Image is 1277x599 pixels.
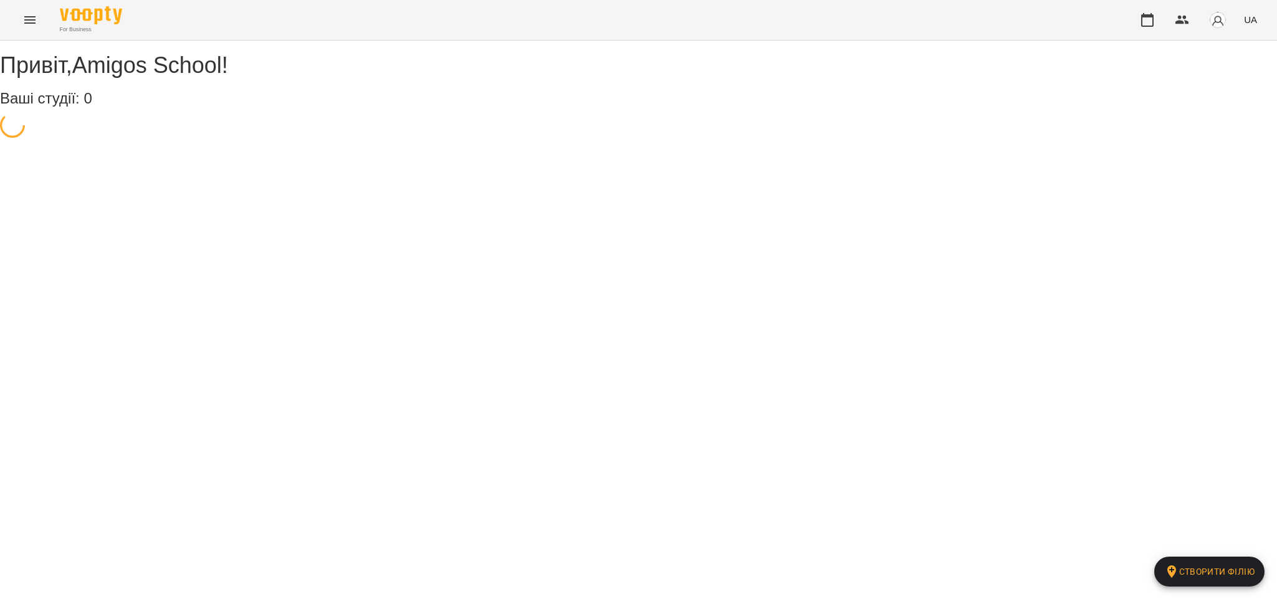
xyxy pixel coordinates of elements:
img: Voopty Logo [60,6,122,24]
span: 0 [84,90,92,107]
span: For Business [60,26,122,34]
img: avatar_s.png [1209,11,1227,29]
button: Menu [15,5,45,35]
span: UA [1244,13,1257,26]
button: UA [1239,8,1262,31]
